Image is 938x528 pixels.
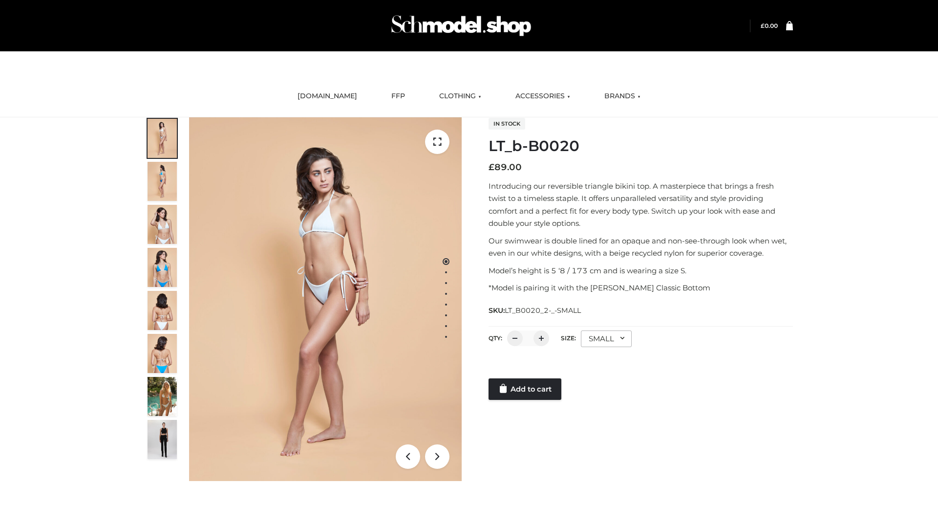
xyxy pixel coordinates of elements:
bdi: 89.00 [489,162,522,173]
span: LT_B0020_2-_-SMALL [505,306,581,315]
p: Introducing our reversible triangle bikini top. A masterpiece that brings a fresh twist to a time... [489,180,793,230]
a: Add to cart [489,378,561,400]
h1: LT_b-B0020 [489,137,793,155]
p: *Model is pairing it with the [PERSON_NAME] Classic Bottom [489,282,793,294]
img: 49df5f96394c49d8b5cbdcda3511328a.HD-1080p-2.5Mbps-49301101_thumbnail.jpg [148,420,177,459]
img: ArielClassicBikiniTop_CloudNine_AzureSky_OW114ECO_3-scaled.jpg [148,205,177,244]
span: £ [761,22,765,29]
a: BRANDS [597,86,648,107]
p: Our swimwear is double lined for an opaque and non-see-through look when wet, even in our white d... [489,235,793,260]
p: Model’s height is 5 ‘8 / 173 cm and is wearing a size S. [489,264,793,277]
img: ArielClassicBikiniTop_CloudNine_AzureSky_OW114ECO_7-scaled.jpg [148,291,177,330]
bdi: 0.00 [761,22,778,29]
span: £ [489,162,494,173]
label: Size: [561,334,576,342]
a: [DOMAIN_NAME] [290,86,364,107]
img: ArielClassicBikiniTop_CloudNine_AzureSky_OW114ECO_4-scaled.jpg [148,248,177,287]
img: ArielClassicBikiniTop_CloudNine_AzureSky_OW114ECO_2-scaled.jpg [148,162,177,201]
a: FFP [384,86,412,107]
a: CLOTHING [432,86,489,107]
img: Schmodel Admin 964 [388,6,534,45]
img: ArielClassicBikiniTop_CloudNine_AzureSky_OW114ECO_1 [189,117,462,481]
img: ArielClassicBikiniTop_CloudNine_AzureSky_OW114ECO_8-scaled.jpg [148,334,177,373]
span: SKU: [489,305,582,316]
span: In stock [489,118,525,130]
img: Arieltop_CloudNine_AzureSky2.jpg [148,377,177,416]
img: ArielClassicBikiniTop_CloudNine_AzureSky_OW114ECO_1-scaled.jpg [148,119,177,158]
a: ACCESSORIES [508,86,577,107]
a: £0.00 [761,22,778,29]
div: SMALL [581,330,632,347]
label: QTY: [489,334,502,342]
